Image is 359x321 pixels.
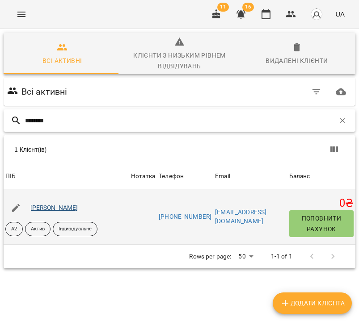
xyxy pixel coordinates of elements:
p: A2 [11,225,17,233]
div: A2 [5,222,23,236]
span: Email [215,171,286,182]
span: Поповнити рахунок [293,213,350,234]
div: Актив [25,222,51,236]
div: Баланс [289,171,310,182]
span: Додати клієнта [280,298,345,308]
p: 1-1 of 1 [271,252,292,261]
div: ПІБ [5,171,16,182]
span: UA [335,9,345,19]
div: Всі активні [42,55,82,66]
button: Поповнити рахунок [289,210,354,237]
p: Індивідуальне [59,225,92,233]
button: Menu [11,4,32,25]
div: Видалені клієнти [266,55,328,66]
p: Rows per page: [189,252,231,261]
div: Індивідуальне [53,222,97,236]
div: Телефон [159,171,184,182]
div: Нотатка [131,171,155,182]
span: Баланс [289,171,354,182]
div: Sort [159,171,184,182]
span: ПІБ [5,171,127,182]
div: Sort [215,171,230,182]
div: Sort [289,171,310,182]
span: 16 [242,3,254,12]
h6: Всі активні [21,85,68,99]
div: Table Toolbar [4,135,355,164]
a: [PHONE_NUMBER] [159,213,211,220]
img: avatar_s.png [310,8,323,21]
button: Вигляд колонок [323,139,345,160]
span: 11 [217,3,229,12]
div: 50 [235,250,256,263]
div: Sort [5,171,16,182]
button: UA [332,6,348,22]
button: Додати клієнта [273,292,352,314]
h5: 0 ₴ [289,196,354,210]
p: Актив [31,225,45,233]
a: [EMAIL_ADDRESS][DOMAIN_NAME] [215,208,266,225]
div: Клієнти з низьким рівнем відвідувань [126,50,232,71]
div: 1 Клієнт(ів) [14,142,185,158]
span: Телефон [159,171,211,182]
a: [PERSON_NAME] [30,204,78,211]
div: Email [215,171,230,182]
